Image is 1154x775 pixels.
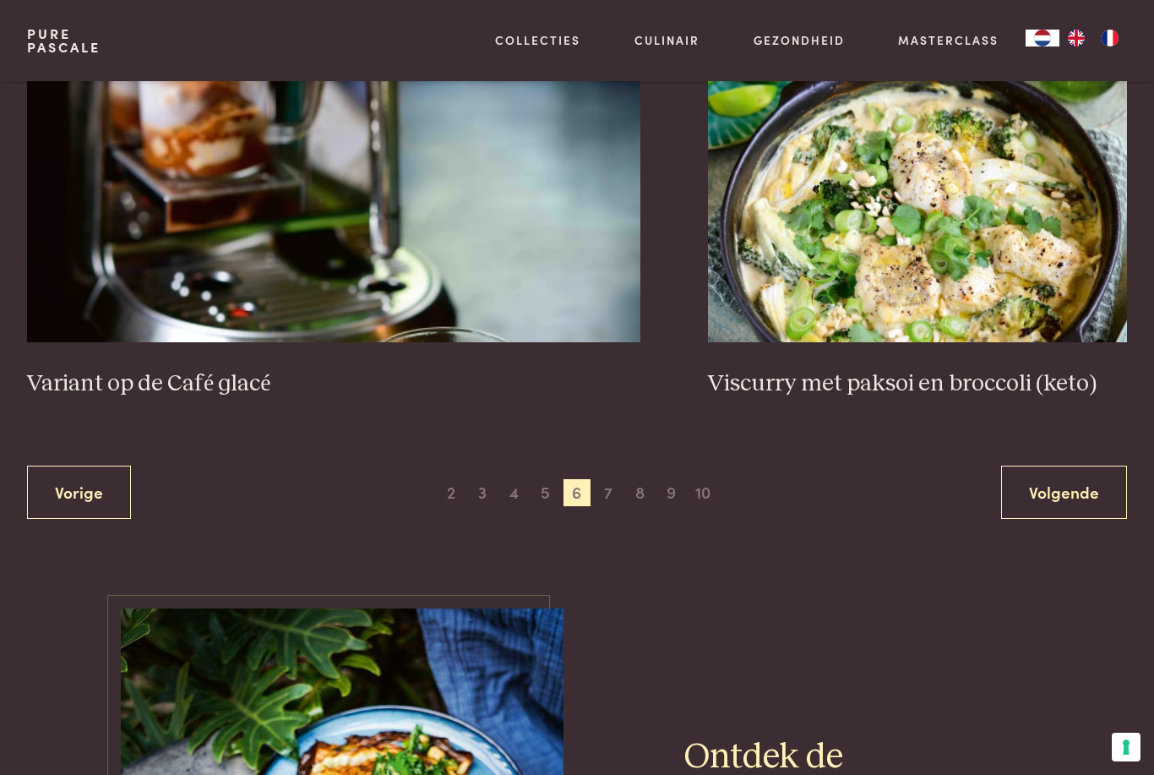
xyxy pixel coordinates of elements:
span: 5 [532,479,559,506]
aside: Language selected: Nederlands [1026,30,1127,46]
a: FR [1093,30,1127,46]
ul: Language list [1059,30,1127,46]
a: Gezondheid [754,31,845,49]
a: Volgende [1001,466,1127,519]
a: Vorige [27,466,131,519]
img: Variant op de Café glacé [27,4,640,342]
span: 7 [595,479,622,506]
button: Uw voorkeuren voor toestemming voor trackingtechnologieën [1112,733,1140,761]
a: Variant op de Café glacé Variant op de Café glacé [27,4,640,398]
span: 4 [501,479,528,506]
span: 8 [626,479,653,506]
a: NL [1026,30,1059,46]
a: EN [1059,30,1093,46]
span: 6 [563,479,591,506]
span: 10 [689,479,716,506]
a: Culinair [634,31,699,49]
div: Language [1026,30,1059,46]
a: Viscurry met paksoi en broccoli (keto) Viscurry met paksoi en broccoli (keto) [708,4,1127,398]
span: 3 [469,479,496,506]
a: Masterclass [898,31,999,49]
span: 2 [438,479,465,506]
a: PurePascale [27,27,101,54]
h3: Viscurry met paksoi en broccoli (keto) [708,369,1127,399]
h3: Variant op de Café glacé [27,369,640,399]
a: Collecties [495,31,580,49]
span: 9 [658,479,685,506]
img: Viscurry met paksoi en broccoli (keto) [708,4,1127,342]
